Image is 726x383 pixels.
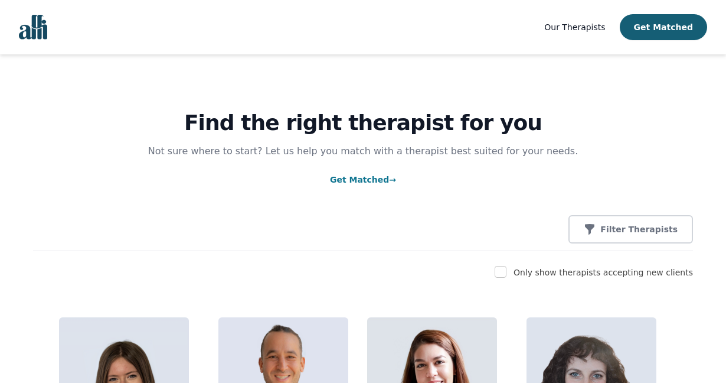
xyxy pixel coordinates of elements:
label: Only show therapists accepting new clients [514,268,693,277]
button: Get Matched [620,14,707,40]
a: Get Matched [330,175,396,184]
button: Filter Therapists [568,215,693,244]
p: Not sure where to start? Let us help you match with a therapist best suited for your needs. [136,144,590,158]
p: Filter Therapists [600,223,678,235]
span: → [389,175,396,184]
h1: Find the right therapist for you [33,111,693,135]
span: Our Therapists [544,22,605,32]
a: Our Therapists [544,20,605,34]
img: alli logo [19,15,47,40]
